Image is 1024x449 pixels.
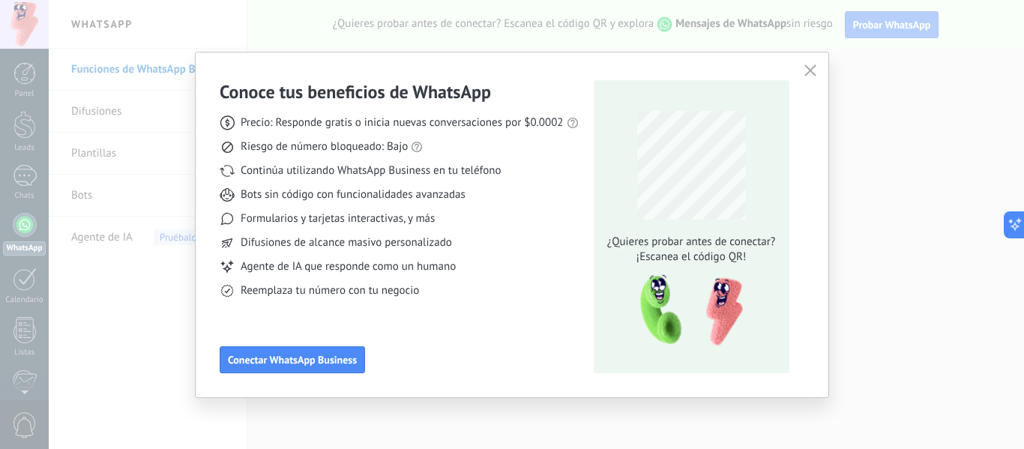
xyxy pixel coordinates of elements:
[241,139,408,154] span: Riesgo de número bloqueado: Bajo
[603,235,780,250] span: ¿Quieres probar antes de conectar?
[241,259,456,274] span: Agente de IA que responde como un humano
[241,211,435,226] span: Formularios y tarjetas interactivas, y más
[627,271,746,351] img: qr-pic-1x.png
[241,283,419,298] span: Reemplaza tu número con tu negocio
[220,346,365,373] button: Conectar WhatsApp Business
[603,250,780,265] span: ¡Escanea el código QR!
[241,187,466,202] span: Bots sin código con funcionalidades avanzadas
[241,163,501,178] span: Continúa utilizando WhatsApp Business en tu teléfono
[228,355,357,365] span: Conectar WhatsApp Business
[220,80,491,103] h3: Conoce tus beneficios de WhatsApp
[241,235,452,250] span: Difusiones de alcance masivo personalizado
[241,115,564,130] span: Precio: Responde gratis o inicia nuevas conversaciones por $0.0002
